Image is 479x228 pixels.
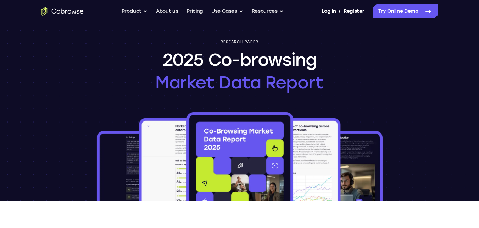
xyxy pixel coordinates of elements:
[339,7,341,16] span: /
[155,71,324,94] span: Market Data Report
[373,4,438,18] a: Try Online Demo
[156,4,178,18] a: About us
[211,4,243,18] button: Use Cases
[41,7,84,16] a: Go to the home page
[322,4,336,18] a: Log In
[186,4,203,18] a: Pricing
[122,4,148,18] button: Product
[252,4,284,18] button: Resources
[221,40,259,44] p: Research paper
[155,48,324,94] h1: 2025 Co-browsing
[95,111,384,201] img: 2025 Co-browsing Market Data Report
[344,4,364,18] a: Register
